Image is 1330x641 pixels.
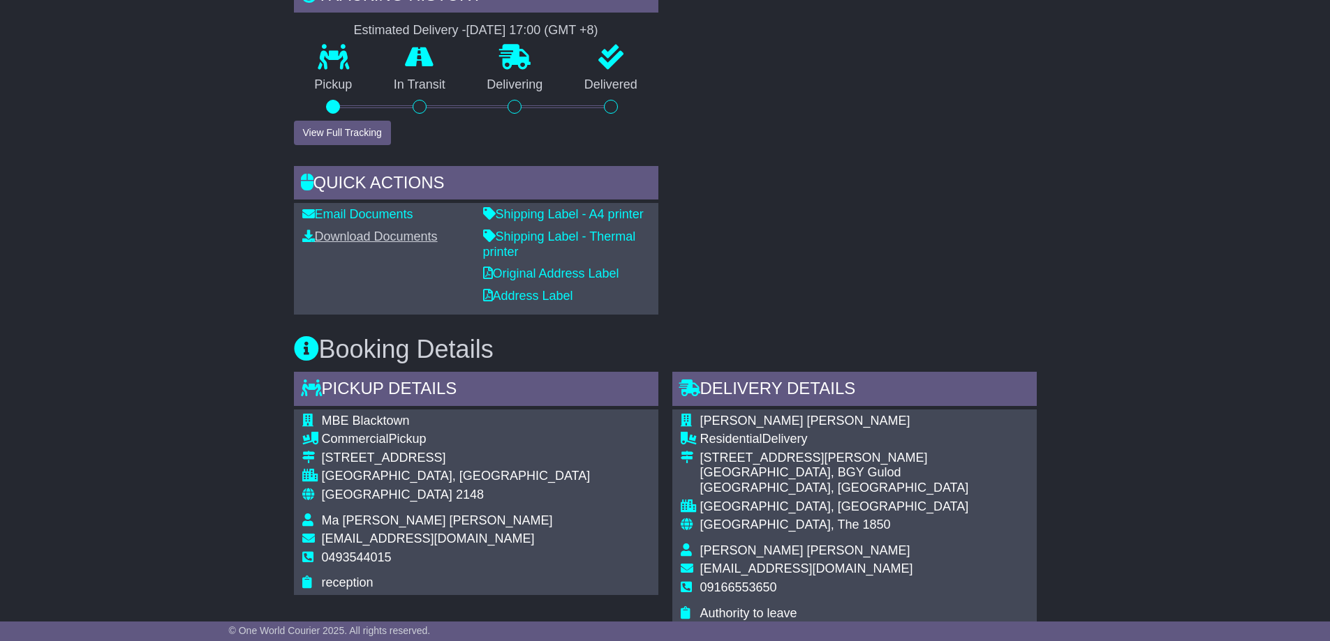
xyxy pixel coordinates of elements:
p: In Transit [373,77,466,93]
span: 09166553650 [700,580,777,594]
span: 1850 [863,518,891,531]
p: Pickup [294,77,374,93]
span: [PERSON_NAME] [PERSON_NAME] [700,543,910,557]
span: reception [322,575,374,589]
div: Quick Actions [294,166,658,204]
div: [STREET_ADDRESS] [322,451,591,466]
div: Estimated Delivery - [294,23,658,38]
span: 0493544015 [322,550,392,564]
span: [GEOGRAPHIC_DATA], The [700,518,859,531]
a: Original Address Label [483,266,619,280]
a: Download Documents [302,229,438,243]
div: Pickup Details [294,372,658,409]
span: MBE Blacktown [322,414,410,428]
div: [DATE] 17:00 (GMT +8) [466,23,598,38]
a: Shipping Label - A4 printer [483,207,644,221]
a: Shipping Label - Thermal printer [483,229,636,259]
div: [GEOGRAPHIC_DATA], [GEOGRAPHIC_DATA] [322,469,591,484]
div: Delivery [700,432,1028,447]
h3: Booking Details [294,335,1037,363]
span: Residential [700,432,762,446]
div: [GEOGRAPHIC_DATA], BGY Gulod [GEOGRAPHIC_DATA], [GEOGRAPHIC_DATA] [700,465,1028,495]
p: Delivered [563,77,658,93]
span: [PERSON_NAME] [PERSON_NAME] [700,414,910,428]
div: Delivery Details [672,372,1037,409]
div: Pickup [322,432,591,447]
span: © One World Courier 2025. All rights reserved. [229,625,431,636]
span: [EMAIL_ADDRESS][DOMAIN_NAME] [700,561,913,575]
span: Commercial [322,432,389,446]
p: Delivering [466,77,564,93]
a: Email Documents [302,207,413,221]
div: [GEOGRAPHIC_DATA], [GEOGRAPHIC_DATA] [700,499,1028,515]
span: Ma [PERSON_NAME] [PERSON_NAME] [322,513,553,527]
span: [GEOGRAPHIC_DATA] [322,488,452,502]
span: [EMAIL_ADDRESS][DOMAIN_NAME] [322,531,535,545]
a: Address Label [483,289,573,303]
span: 2148 [456,488,484,502]
span: Authority to leave [700,606,797,620]
div: [STREET_ADDRESS][PERSON_NAME] [700,451,1028,466]
button: View Full Tracking [294,121,391,145]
